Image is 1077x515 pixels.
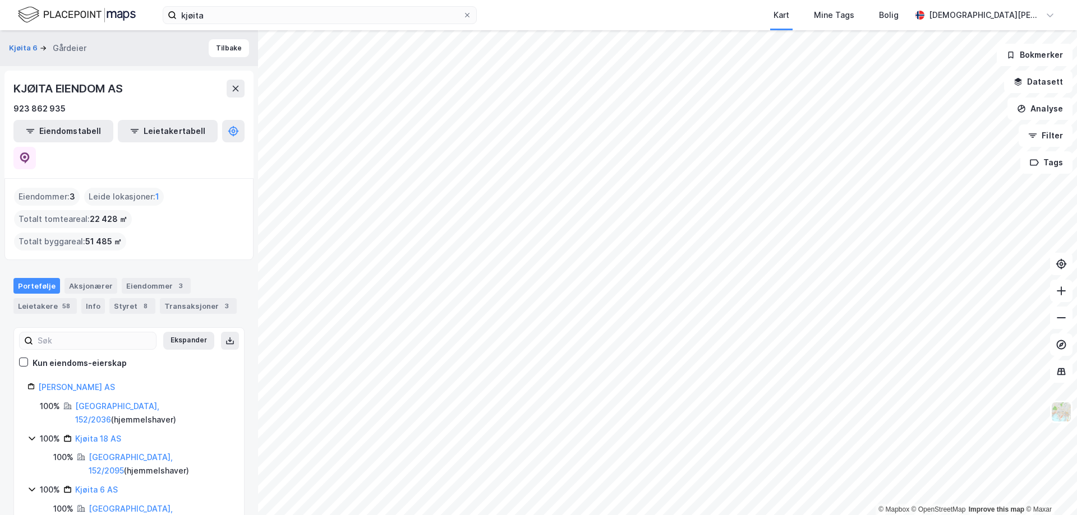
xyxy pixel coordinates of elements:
[118,120,218,142] button: Leietakertabell
[13,80,125,98] div: KJØITA EIENDOM AS
[209,39,249,57] button: Tilbake
[38,382,115,392] a: [PERSON_NAME] AS
[60,300,72,312] div: 58
[81,298,105,314] div: Info
[13,298,77,314] div: Leietakere
[84,188,164,206] div: Leide lokasjoner :
[1007,98,1073,120] button: Analyse
[997,44,1073,66] button: Bokmerker
[175,280,186,291] div: 3
[85,235,122,248] span: 51 485 ㎡
[13,278,60,294] div: Portefølje
[969,505,1024,513] a: Improve this map
[65,278,117,294] div: Aksjonærer
[122,278,191,294] div: Eiendommer
[75,401,159,424] a: [GEOGRAPHIC_DATA], 152/2036
[177,7,463,24] input: Søk på adresse, matrikkel, gårdeiere, leietakere eller personer
[9,43,40,54] button: Kjøita 6
[140,300,151,312] div: 8
[1020,151,1073,174] button: Tags
[40,483,60,497] div: 100%
[90,212,127,226] span: 22 428 ㎡
[75,485,118,494] a: Kjøita 6 AS
[878,505,909,513] a: Mapbox
[14,188,80,206] div: Eiendommer :
[18,5,136,25] img: logo.f888ab2527a4732fd821a326f86c7f29.svg
[14,233,126,250] div: Totalt byggareal :
[70,190,75,203] span: 3
[1019,124,1073,147] button: Filter
[814,8,854,22] div: Mine Tags
[163,332,214,350] button: Ekspander
[89,452,173,475] a: [GEOGRAPHIC_DATA], 152/2095
[155,190,159,203] span: 1
[33,356,127,370] div: Kun eiendoms-eierskap
[40,432,60,446] div: 100%
[160,298,237,314] div: Transaksjoner
[40,400,60,413] div: 100%
[1051,401,1072,423] img: Z
[1021,461,1077,515] iframe: Chat Widget
[774,8,789,22] div: Kart
[33,332,156,349] input: Søk
[75,400,231,426] div: ( hjemmelshaver )
[53,451,73,464] div: 100%
[14,210,132,228] div: Totalt tomteareal :
[109,298,155,314] div: Styret
[89,451,231,477] div: ( hjemmelshaver )
[912,505,966,513] a: OpenStreetMap
[53,41,86,55] div: Gårdeier
[1004,71,1073,93] button: Datasett
[879,8,899,22] div: Bolig
[929,8,1041,22] div: [DEMOGRAPHIC_DATA][PERSON_NAME]
[75,434,121,443] a: Kjøita 18 AS
[221,300,232,312] div: 3
[13,102,66,115] div: 923 862 935
[13,120,113,142] button: Eiendomstabell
